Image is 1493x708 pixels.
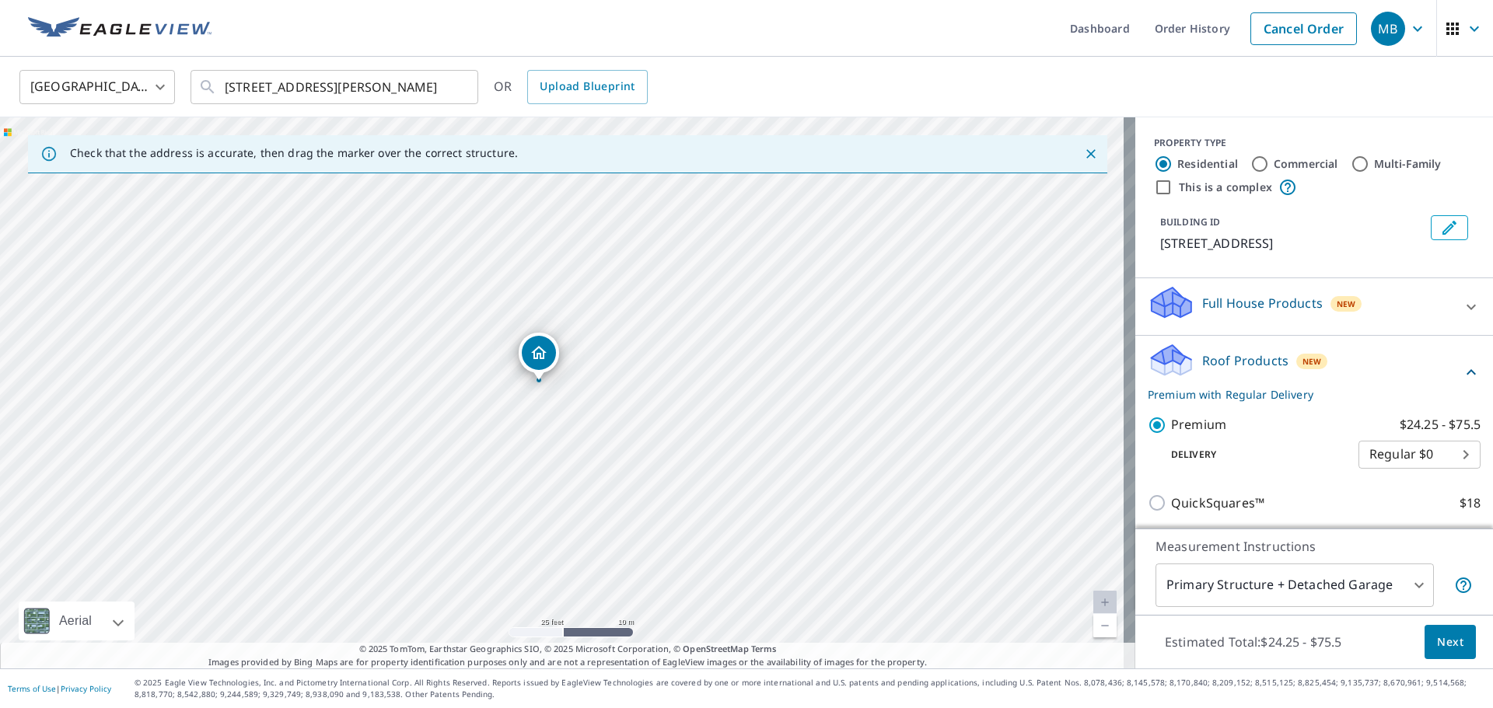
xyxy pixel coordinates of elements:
p: $18 [1460,494,1481,513]
div: MB [1371,12,1405,46]
a: Terms of Use [8,683,56,694]
a: Current Level 20, Zoom Out [1093,614,1117,637]
span: New [1337,298,1356,310]
p: Measurement Instructions [1156,537,1473,556]
a: Current Level 20, Zoom In Disabled [1093,591,1117,614]
a: Cancel Order [1250,12,1357,45]
p: | [8,684,111,693]
p: Premium [1171,415,1226,434]
div: Roof ProductsNewPremium with Regular Delivery [1148,342,1481,403]
button: Close [1081,144,1101,164]
p: [STREET_ADDRESS] [1160,234,1425,253]
input: Search by address or latitude-longitude [225,65,446,109]
p: Premium with Regular Delivery [1148,386,1462,403]
p: Check that the address is accurate, then drag the marker over the correct structure. [70,146,518,160]
p: QuickSquares™ [1171,494,1264,513]
p: Roof Products [1202,351,1288,370]
p: © 2025 Eagle View Technologies, Inc. and Pictometry International Corp. All Rights Reserved. Repo... [135,677,1485,700]
span: New [1302,355,1322,368]
img: EV Logo [28,17,212,40]
label: Commercial [1274,156,1338,172]
div: PROPERTY TYPE [1154,136,1474,150]
span: Your report will include the primary structure and a detached garage if one exists. [1454,576,1473,595]
p: Estimated Total: $24.25 - $75.5 [1152,625,1355,659]
span: Next [1437,633,1463,652]
p: Full House Products [1202,294,1323,312]
button: Edit building 1 [1431,215,1468,240]
p: $24.25 - $75.5 [1400,415,1481,434]
div: Aerial [19,602,135,640]
div: Primary Structure + Detached Garage [1156,563,1434,607]
a: Privacy Policy [61,683,111,694]
a: OpenStreetMap [683,643,748,654]
div: Full House ProductsNew [1148,284,1481,329]
label: Residential [1177,156,1238,172]
span: Upload Blueprint [540,77,635,96]
button: Next [1425,625,1476,660]
div: Aerial [54,602,96,640]
p: BUILDING ID [1160,215,1220,228]
a: Terms [751,643,777,654]
div: [GEOGRAPHIC_DATA] [19,65,175,109]
a: Upload Blueprint [527,70,647,104]
label: Multi-Family [1374,156,1442,172]
label: This is a complex [1179,180,1272,195]
span: © 2025 TomTom, Earthstar Geographics SIO, © 2025 Microsoft Corporation, © [359,643,777,656]
div: Regular $0 [1358,433,1481,476]
div: OR [494,70,648,104]
p: Delivery [1148,448,1358,462]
